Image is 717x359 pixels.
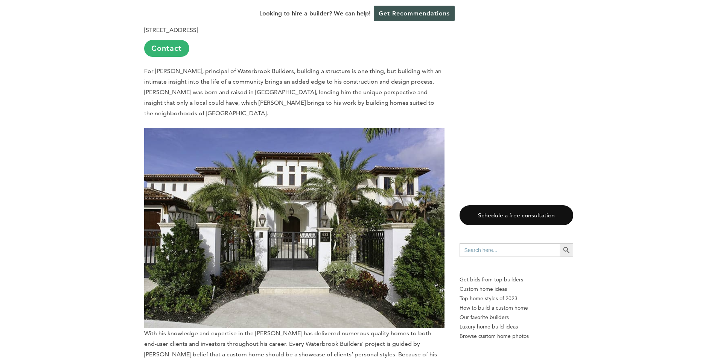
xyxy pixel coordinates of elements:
b: [STREET_ADDRESS] [144,26,198,34]
input: Search here... [460,243,560,257]
a: How to build a custom home [460,303,573,313]
a: Contact [144,40,189,57]
a: Schedule a free consultation [460,205,573,225]
svg: Search [562,246,571,254]
a: Custom home ideas [460,284,573,294]
a: Luxury home build ideas [460,322,573,332]
a: Browse custom home photos [460,332,573,341]
a: Top home styles of 2023 [460,294,573,303]
span: For [PERSON_NAME], principal of Waterbrook Builders, building a structure is one thing, but build... [144,67,441,117]
a: Get Recommendations [374,6,455,21]
p: Get bids from top builders [460,275,573,284]
a: Our favorite builders [460,313,573,322]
